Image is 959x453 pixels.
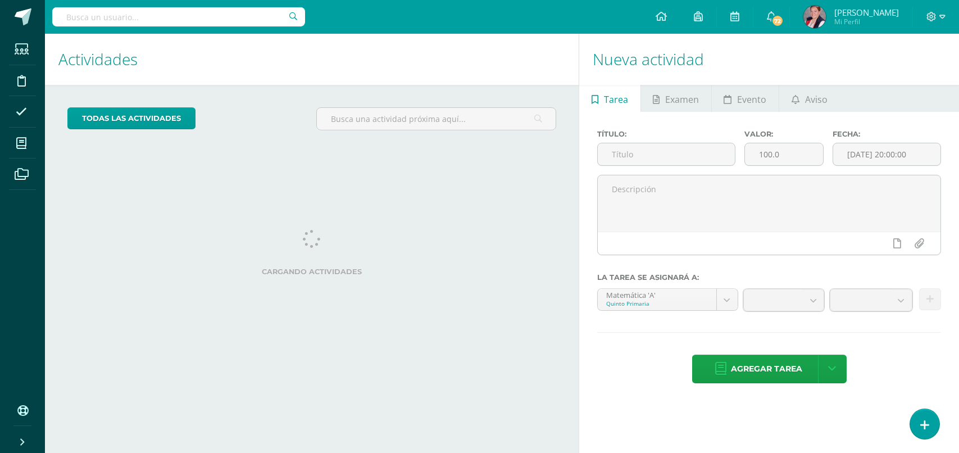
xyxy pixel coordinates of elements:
a: Matemática 'A'Quinto Primaria [598,289,737,310]
input: Busca un usuario... [52,7,305,26]
h1: Nueva actividad [593,34,946,85]
label: Valor: [744,130,824,138]
input: Título [598,143,734,165]
span: Evento [737,86,766,113]
span: [PERSON_NAME] [834,7,899,18]
input: Puntos máximos [745,143,823,165]
a: Tarea [579,85,640,112]
h1: Actividades [58,34,565,85]
a: Evento [712,85,779,112]
span: Tarea [604,86,628,113]
label: Cargando actividades [67,268,556,276]
img: b642a002b92f01e9ab70c74b6c3c30d5.png [803,6,826,28]
label: Fecha: [833,130,941,138]
input: Fecha de entrega [833,143,940,165]
a: Examen [641,85,711,112]
label: Título: [597,130,735,138]
span: 72 [771,15,784,27]
a: todas las Actividades [67,107,196,129]
div: Matemática 'A' [606,289,707,300]
div: Quinto Primaria [606,300,707,307]
span: Mi Perfil [834,17,899,26]
span: Agregar tarea [731,355,802,383]
span: Aviso [805,86,828,113]
a: Aviso [779,85,839,112]
input: Busca una actividad próxima aquí... [317,108,556,130]
label: La tarea se asignará a: [597,273,941,282]
span: Examen [665,86,699,113]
